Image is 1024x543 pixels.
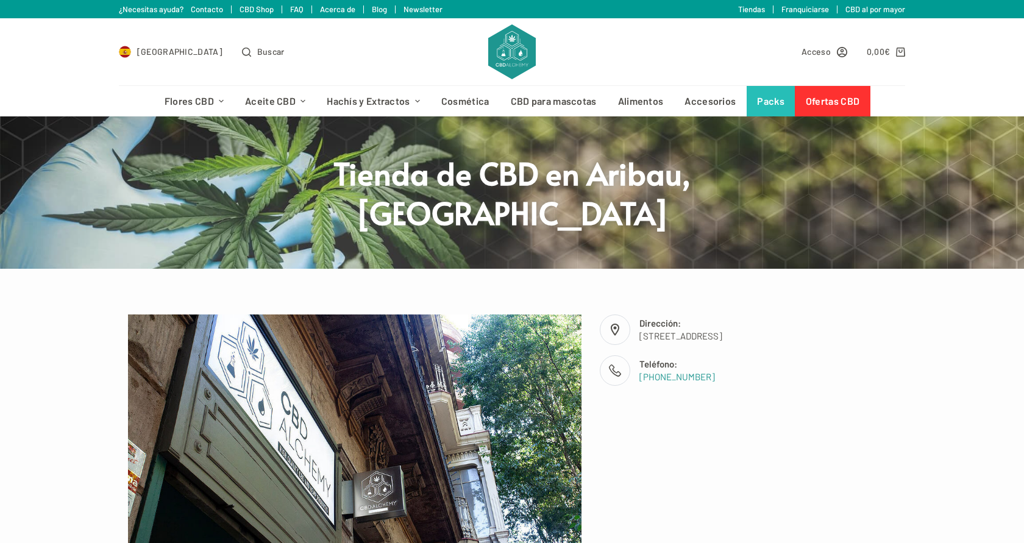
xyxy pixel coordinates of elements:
a: Acceso [802,44,847,59]
span: Dirección: [639,317,896,330]
button: Abrir formulario de búsqueda [242,44,285,59]
a: FAQ [290,4,304,14]
a: Carro de compra [867,44,905,59]
span: [STREET_ADDRESS] [639,330,896,342]
a: Flores CBD [154,86,234,116]
h1: Tienda de CBD en Aribau, Barcelona [283,153,741,232]
a: ¿Necesitas ayuda? Contacto [119,4,223,14]
a: Tiendas [738,4,765,14]
img: ES Flag [119,46,131,58]
a: CBD Shop [240,4,274,14]
a: Alimentos [607,86,674,116]
a: CBD al por mayor [845,4,905,14]
a: Select Country [119,44,222,59]
a: Accesorios [674,86,747,116]
a: [PHONE_NUMBER] [639,371,715,382]
img: CBD Alchemy [488,24,536,79]
a: Acerca de [320,4,355,14]
a: Franquiciarse [781,4,829,14]
span: Buscar [257,44,285,59]
a: Packs [747,86,795,116]
bdi: 0,00 [867,46,891,57]
span: Acceso [802,44,831,59]
a: CBD para mascotas [500,86,607,116]
a: Cosmética [430,86,500,116]
a: Ofertas CBD [795,86,870,116]
span: Teléfono: [639,358,896,371]
a: Blog [372,4,387,14]
a: Newsletter [404,4,443,14]
span: € [884,46,890,57]
a: Hachís y Extractos [316,86,431,116]
nav: Menú de cabecera [154,86,870,116]
span: [GEOGRAPHIC_DATA] [137,44,222,59]
a: Aceite CBD [235,86,316,116]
